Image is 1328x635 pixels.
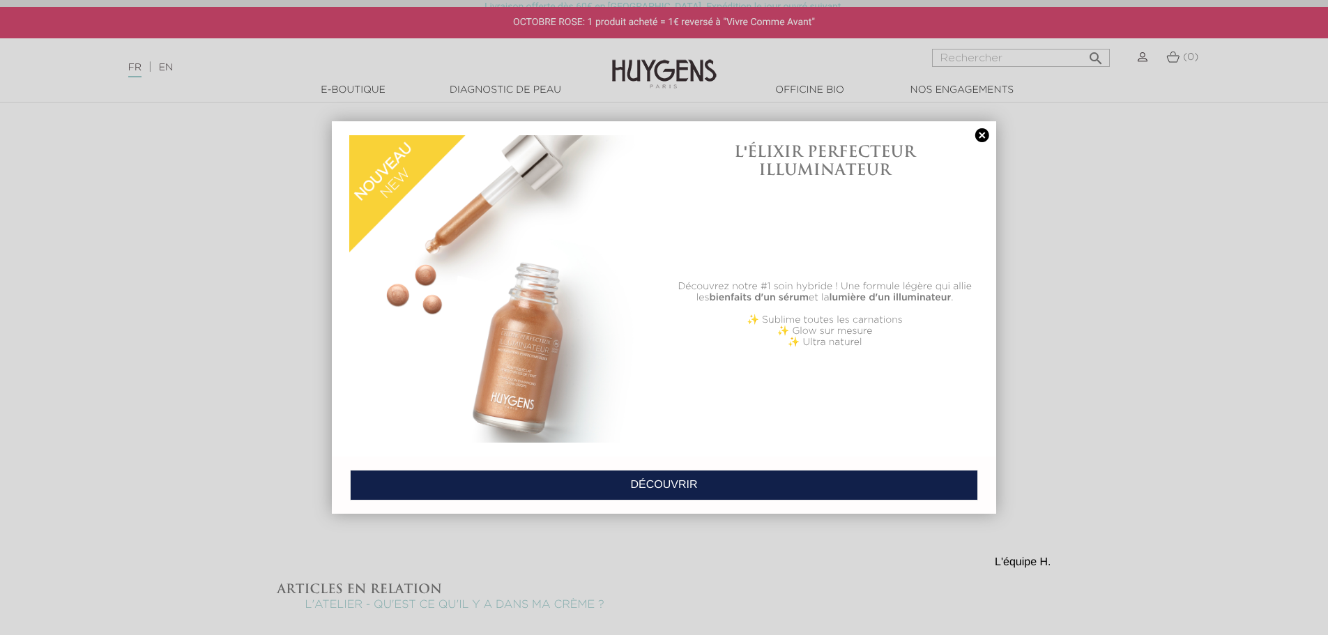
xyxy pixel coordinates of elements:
[671,326,979,337] p: ✨ Glow sur mesure
[709,293,809,303] b: bienfaits d'un sérum
[671,337,979,348] p: ✨ Ultra naturel
[671,314,979,326] p: ✨ Sublime toutes les carnations
[671,142,979,179] h1: L'ÉLIXIR PERFECTEUR ILLUMINATEUR
[671,281,979,303] p: Découvrez notre #1 soin hybride ! Une formule légère qui allie les et la .
[350,470,978,500] a: DÉCOUVRIR
[830,293,952,303] b: lumière d'un illuminateur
